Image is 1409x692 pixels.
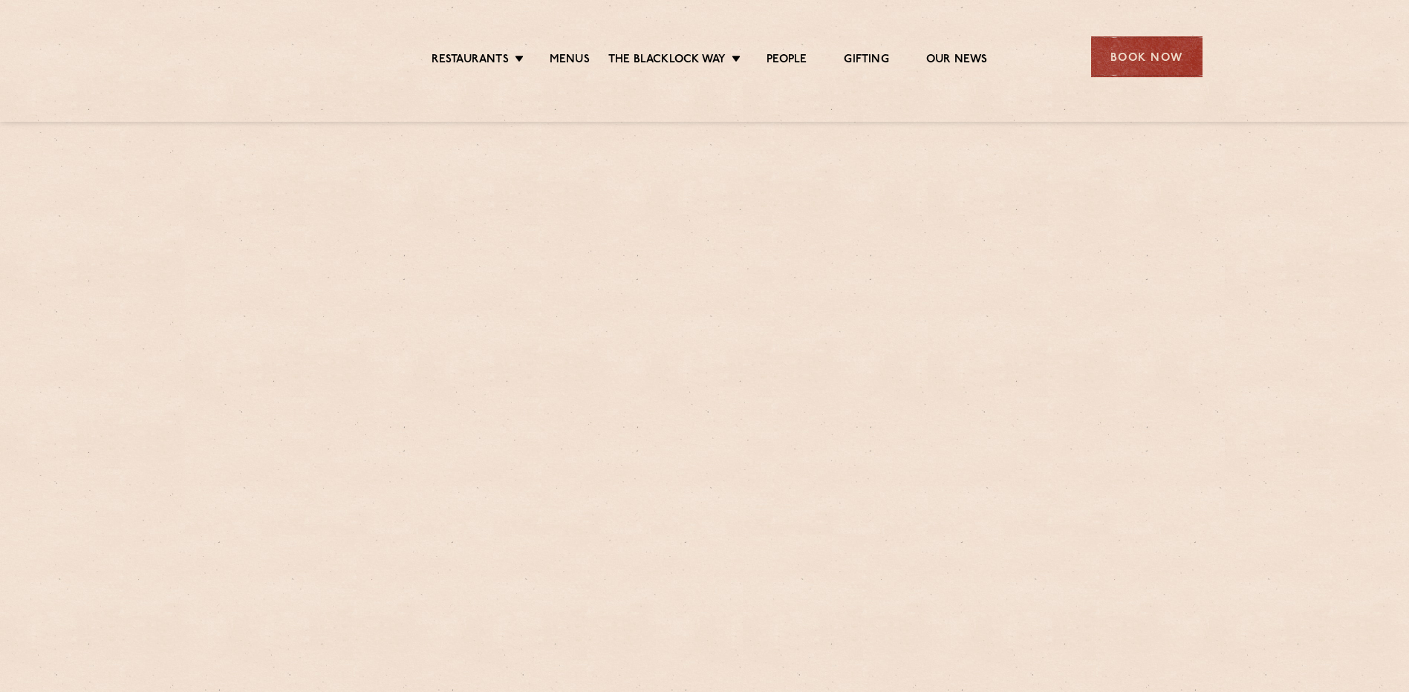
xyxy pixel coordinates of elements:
[767,53,807,69] a: People
[844,53,888,69] a: Gifting
[608,53,726,69] a: The Blacklock Way
[432,53,509,69] a: Restaurants
[550,53,590,69] a: Menus
[207,14,336,99] img: svg%3E
[1091,36,1203,77] div: Book Now
[926,53,988,69] a: Our News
